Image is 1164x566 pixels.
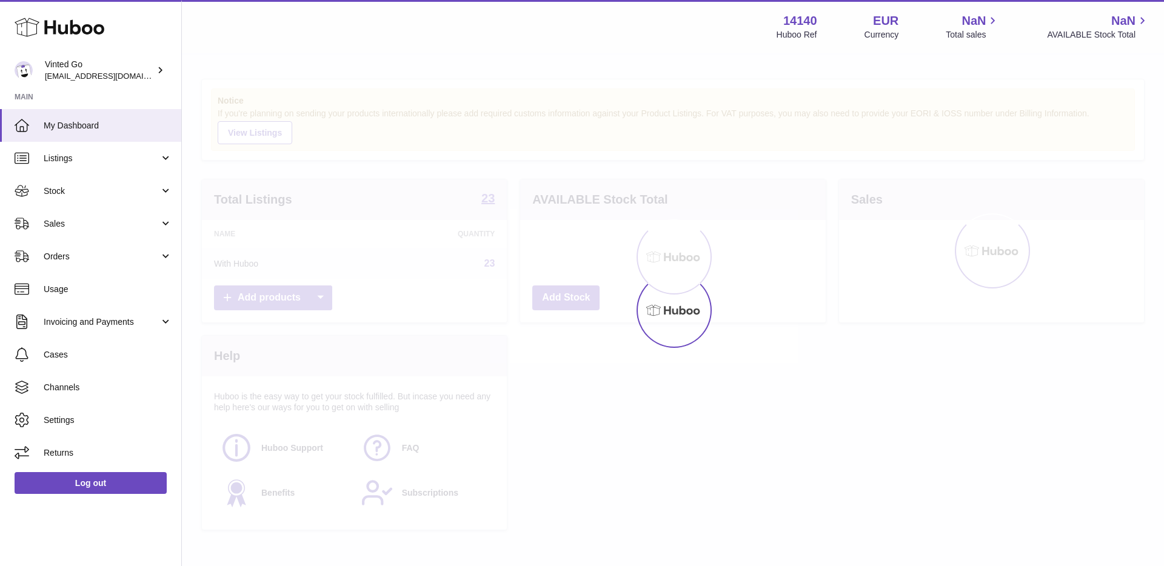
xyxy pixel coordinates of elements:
strong: 14140 [783,13,817,29]
span: [EMAIL_ADDRESS][DOMAIN_NAME] [45,71,178,81]
div: Currency [865,29,899,41]
span: AVAILABLE Stock Total [1047,29,1149,41]
span: Usage [44,284,172,295]
a: NaN AVAILABLE Stock Total [1047,13,1149,41]
span: NaN [1111,13,1136,29]
span: NaN [962,13,986,29]
span: Sales [44,218,159,230]
img: giedre.bartusyte@vinted.com [15,61,33,79]
strong: EUR [873,13,898,29]
span: Cases [44,349,172,361]
div: Huboo Ref [777,29,817,41]
span: Listings [44,153,159,164]
span: Invoicing and Payments [44,316,159,328]
a: Log out [15,472,167,494]
span: Total sales [946,29,1000,41]
span: Settings [44,415,172,426]
span: Channels [44,382,172,393]
span: My Dashboard [44,120,172,132]
div: Vinted Go [45,59,154,82]
a: NaN Total sales [946,13,1000,41]
span: Returns [44,447,172,459]
span: Orders [44,251,159,262]
span: Stock [44,185,159,197]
